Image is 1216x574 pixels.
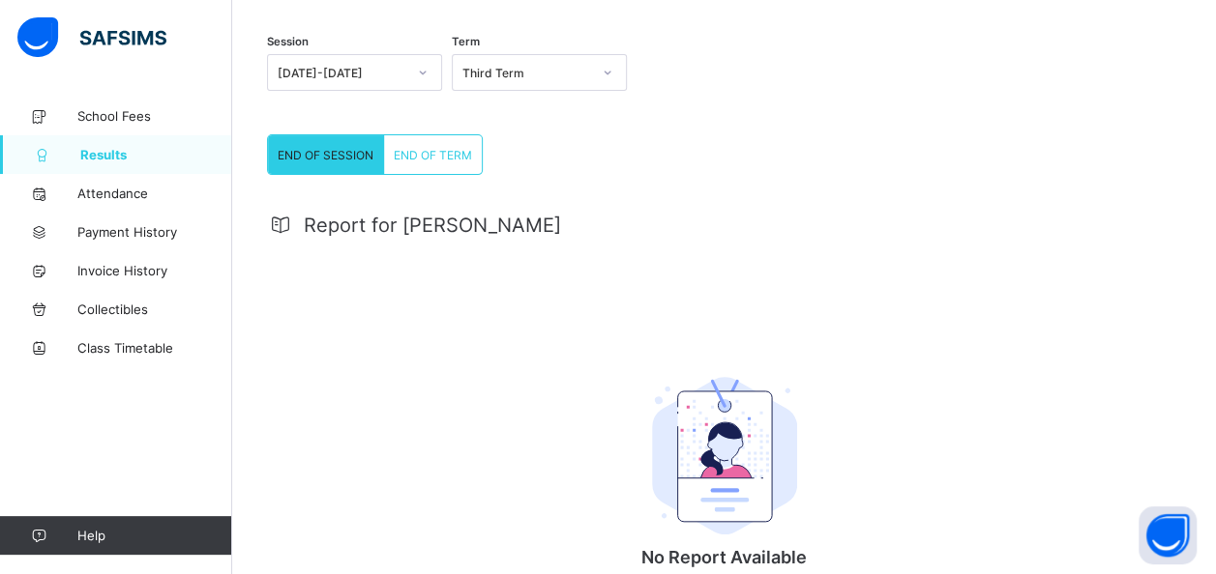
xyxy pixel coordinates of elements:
[1139,506,1197,564] button: Open asap
[462,66,591,80] div: Third Term
[452,35,480,48] span: Term
[17,17,166,58] img: safsims
[278,66,406,80] div: [DATE]-[DATE]
[77,340,232,356] span: Class Timetable
[77,301,232,317] span: Collectibles
[267,35,309,48] span: Session
[77,528,231,543] span: Help
[652,377,797,535] img: student.207b5acb3037b72b59086e8b1a17b1d0.svg
[77,224,232,240] span: Payment History
[304,214,561,237] span: Report for [PERSON_NAME]
[531,547,918,567] p: No Report Available
[394,148,472,162] span: END OF TERM
[80,147,232,162] span: Results
[77,186,232,201] span: Attendance
[77,108,232,124] span: School Fees
[77,263,232,278] span: Invoice History
[278,148,373,162] span: END OF SESSION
